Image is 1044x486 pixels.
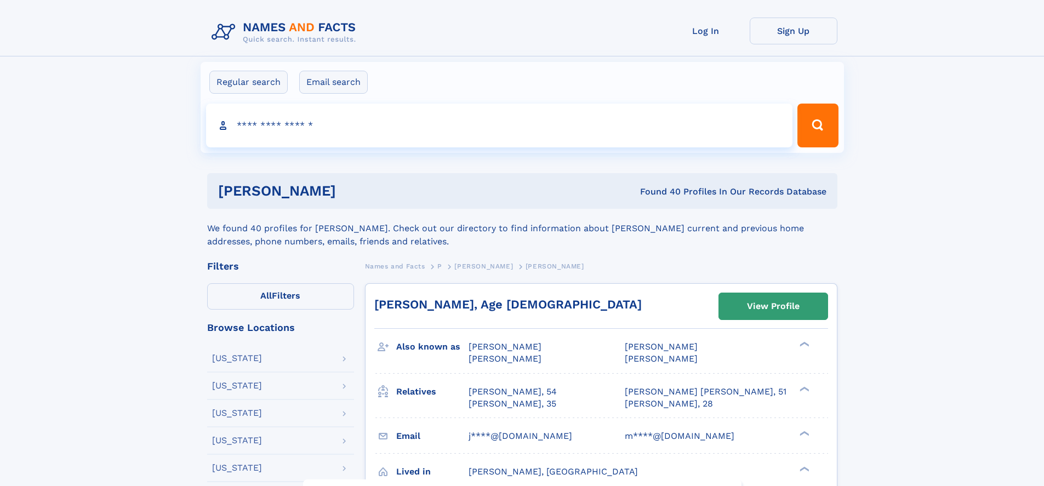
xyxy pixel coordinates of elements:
a: [PERSON_NAME], 54 [469,386,557,398]
div: ❯ [797,385,810,392]
h3: Lived in [396,462,469,481]
div: [US_STATE] [212,436,262,445]
div: Filters [207,261,354,271]
span: [PERSON_NAME] [469,341,541,352]
div: [US_STATE] [212,464,262,472]
a: Sign Up [750,18,837,44]
span: [PERSON_NAME] [454,262,513,270]
label: Filters [207,283,354,310]
a: [PERSON_NAME], 35 [469,398,556,410]
div: [US_STATE] [212,381,262,390]
div: View Profile [747,294,800,319]
div: Browse Locations [207,323,354,333]
div: ❯ [797,430,810,437]
span: [PERSON_NAME], [GEOGRAPHIC_DATA] [469,466,638,477]
div: [US_STATE] [212,409,262,418]
label: Email search [299,71,368,94]
div: Found 40 Profiles In Our Records Database [488,186,826,198]
div: ❯ [797,465,810,472]
h3: Relatives [396,382,469,401]
a: [PERSON_NAME] [PERSON_NAME], 51 [625,386,786,398]
span: [PERSON_NAME] [526,262,584,270]
a: [PERSON_NAME], Age [DEMOGRAPHIC_DATA] [374,298,642,311]
img: Logo Names and Facts [207,18,365,47]
h3: Also known as [396,338,469,356]
span: All [260,290,272,301]
a: Log In [662,18,750,44]
span: P [437,262,442,270]
a: [PERSON_NAME] [454,259,513,273]
h3: Email [396,427,469,445]
input: search input [206,104,793,147]
div: ❯ [797,341,810,348]
a: P [437,259,442,273]
label: Regular search [209,71,288,94]
span: [PERSON_NAME] [625,353,698,364]
button: Search Button [797,104,838,147]
span: [PERSON_NAME] [625,341,698,352]
a: [PERSON_NAME], 28 [625,398,713,410]
h1: [PERSON_NAME] [218,184,488,198]
div: [US_STATE] [212,354,262,363]
a: View Profile [719,293,828,319]
div: We found 40 profiles for [PERSON_NAME]. Check out our directory to find information about [PERSON... [207,209,837,248]
a: Names and Facts [365,259,425,273]
span: [PERSON_NAME] [469,353,541,364]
